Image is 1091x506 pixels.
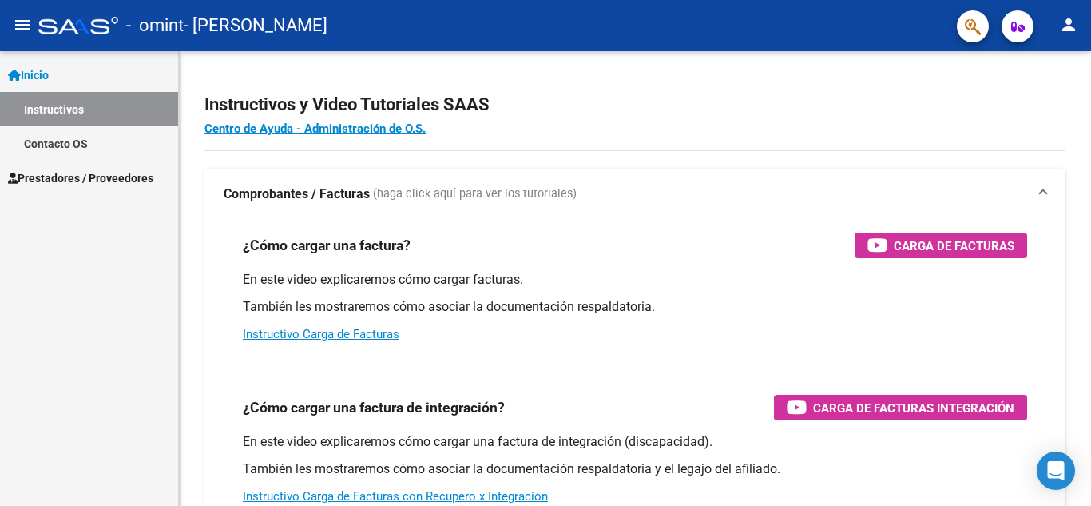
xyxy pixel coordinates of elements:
h2: Instructivos y Video Tutoriales SAAS [204,90,1065,120]
p: En este video explicaremos cómo cargar facturas. [243,271,1027,289]
p: También les mostraremos cómo asociar la documentación respaldatoria. [243,298,1027,316]
mat-expansion-panel-header: Comprobantes / Facturas (haga click aquí para ver los tutoriales) [204,169,1065,220]
mat-icon: person [1059,15,1078,34]
mat-icon: menu [13,15,32,34]
div: Open Intercom Messenger [1037,452,1075,490]
h3: ¿Cómo cargar una factura? [243,234,411,257]
a: Centro de Ayuda - Administración de O.S. [204,122,426,136]
button: Carga de Facturas [855,233,1027,258]
span: Carga de Facturas [894,236,1014,256]
p: También les mostraremos cómo asociar la documentación respaldatoria y el legajo del afiliado. [243,460,1027,478]
a: Instructivo Carga de Facturas con Recupero x Integración [243,489,548,504]
strong: Comprobantes / Facturas [224,185,370,203]
span: - [PERSON_NAME] [184,8,327,43]
a: Instructivo Carga de Facturas [243,327,399,341]
p: En este video explicaremos cómo cargar una factura de integración (discapacidad). [243,433,1027,451]
h3: ¿Cómo cargar una factura de integración? [243,396,505,419]
span: Inicio [8,66,49,84]
button: Carga de Facturas Integración [774,395,1027,420]
span: - omint [126,8,184,43]
span: Carga de Facturas Integración [813,398,1014,418]
span: (haga click aquí para ver los tutoriales) [373,185,577,203]
span: Prestadores / Proveedores [8,169,153,187]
